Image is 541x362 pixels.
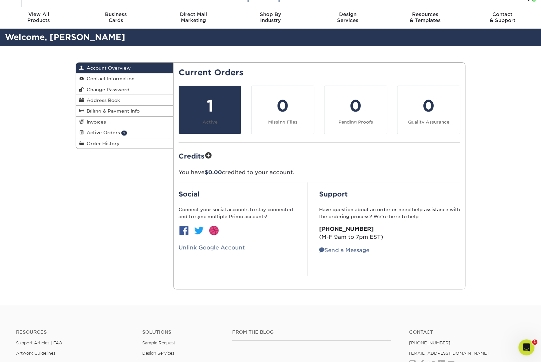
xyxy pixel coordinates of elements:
a: Active Orders 1 [76,127,173,138]
a: Change Password [76,84,173,95]
img: btn-facebook.jpg [179,225,189,236]
span: Contact Information [84,76,135,81]
a: Design Services [142,351,174,356]
span: Resources [386,11,464,17]
div: 1 [183,94,237,118]
div: 0 [256,94,310,118]
a: Account Overview [76,63,173,73]
strong: [PHONE_NUMBER] [319,226,374,232]
a: 1 Active [179,86,242,134]
p: Have question about an order or need help assistance with the ordering process? We’re here to help: [319,206,460,220]
a: Sample Request [142,340,175,345]
div: Industry [232,11,309,23]
h2: Support [319,190,460,198]
a: BusinessCards [77,7,155,29]
small: Quality Assurance [408,120,449,125]
img: btn-twitter.jpg [194,225,204,236]
span: Billing & Payment Info [84,108,140,114]
span: Active Orders [84,130,120,135]
h4: Resources [16,329,132,335]
span: Invoices [84,119,106,125]
span: Change Password [84,87,130,92]
a: [PHONE_NUMBER] [409,340,450,345]
div: & Support [464,11,541,23]
a: Contact Information [76,73,173,84]
img: btn-dribbble.jpg [209,225,219,236]
a: Address Book [76,95,173,106]
div: Services [309,11,386,23]
p: Connect your social accounts to stay connected and to sync multiple Primo accounts! [179,206,295,220]
div: Cards [77,11,155,23]
a: 0 Missing Files [251,86,314,134]
a: Contact [409,329,525,335]
span: Account Overview [84,65,131,71]
a: Invoices [76,117,173,127]
small: Active [202,120,217,125]
iframe: Intercom live chat [518,339,534,355]
h2: Current Orders [179,68,460,78]
h2: Credits [179,151,460,161]
h4: From the Blog [232,329,391,335]
span: 1 [121,131,127,136]
span: Shop By [232,11,309,17]
a: Order History [76,138,173,149]
a: Contact& Support [464,7,541,29]
div: 0 [328,94,383,118]
span: Contact [464,11,541,17]
div: Marketing [155,11,232,23]
small: Missing Files [268,120,297,125]
a: Resources& Templates [386,7,464,29]
div: & Templates [386,11,464,23]
a: 0 Pending Proofs [324,86,387,134]
span: Address Book [84,98,120,103]
span: 1 [532,339,537,345]
span: Order History [84,141,120,146]
a: [EMAIL_ADDRESS][DOMAIN_NAME] [409,351,488,356]
span: Business [77,11,155,17]
a: 0 Quality Assurance [397,86,460,134]
small: Pending Proofs [338,120,373,125]
a: Artwork Guidelines [16,351,55,356]
p: (M-F 9am to 7pm EST) [319,225,460,241]
span: $0.00 [205,169,222,176]
a: DesignServices [309,7,386,29]
span: Design [309,11,386,17]
p: You have credited to your account. [179,169,460,177]
span: Direct Mail [155,11,232,17]
h4: Solutions [142,329,222,335]
div: 0 [401,94,456,118]
a: Shop ByIndustry [232,7,309,29]
a: Support Articles | FAQ [16,340,62,345]
a: Billing & Payment Info [76,106,173,116]
a: Send a Message [319,247,369,253]
a: Unlink Google Account [179,244,245,251]
a: Direct MailMarketing [155,7,232,29]
h2: Social [179,190,295,198]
